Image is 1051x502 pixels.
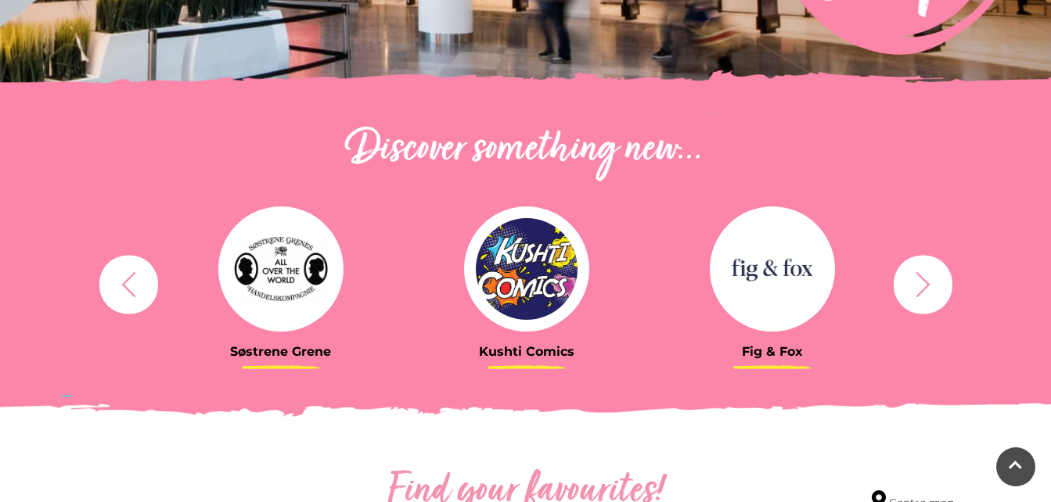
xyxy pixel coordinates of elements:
[661,206,884,359] a: Fig & Fox
[416,344,638,359] h3: Kushti Comics
[92,125,960,175] h2: Discover something new...
[170,344,392,359] h3: Søstrene Grene
[661,344,884,359] h3: Fig & Fox
[416,206,638,359] a: Kushti Comics
[170,206,392,359] a: Søstrene Grene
